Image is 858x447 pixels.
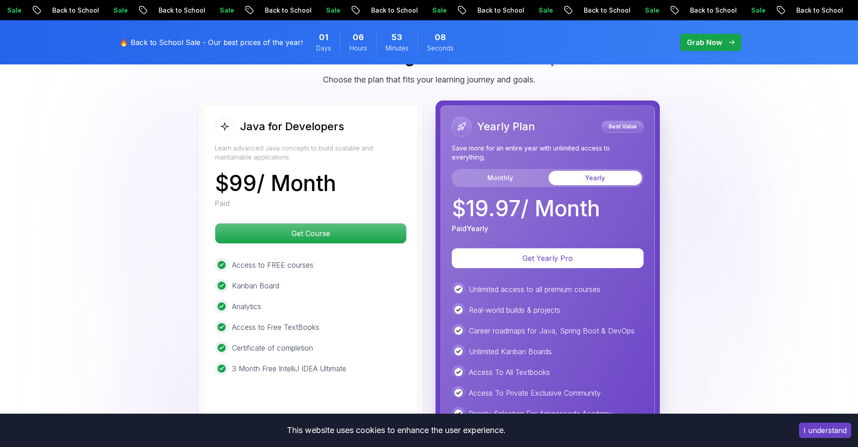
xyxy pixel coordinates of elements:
[215,198,230,209] p: Paid
[454,171,547,185] button: Monthly
[470,6,531,15] p: Back to School
[350,44,367,53] span: Hours
[232,322,319,333] p: Access to Free TextBooks
[477,119,535,134] h2: Yearly Plan
[7,420,785,440] div: This website uses cookies to enhance the user experience.
[232,280,279,291] p: Kanban Board
[240,119,344,134] h2: Java for Developers
[319,6,348,15] p: Sale
[603,122,642,131] p: Best Value
[469,367,550,378] p: Access To All Textbooks
[319,31,328,44] span: 1 Days
[744,6,773,15] p: Sale
[452,248,644,268] button: Get Yearly Pro
[469,325,635,336] p: Career roadmaps for Java, Spring Boot & DevOps
[469,346,552,357] p: Unlimited Kanban Boards
[469,305,560,315] p: Real-world builds & projects
[106,6,135,15] p: Sale
[452,254,644,263] a: Get Yearly Pro
[258,6,319,15] p: Back to School
[687,37,722,48] p: Grab Now
[469,388,601,398] p: Access To Private Exclusive Community
[215,144,407,162] p: Learn advanced Java concepts to build scalable and maintainable applications.
[119,37,303,48] p: 🔥 Back to School Sale - Our best prices of the year!
[427,44,454,53] span: Seconds
[452,198,600,219] p: $ 19.97 / Month
[683,6,744,15] p: Back to School
[232,301,261,312] p: Analytics
[391,31,402,44] span: 53 Minutes
[638,6,667,15] p: Sale
[316,44,331,53] span: Days
[232,260,313,270] p: Access to FREE courses
[353,31,364,44] span: 6 Hours
[799,423,851,438] button: Accept cookies
[232,363,346,374] p: 3 Month Free IntelliJ IDEA Ultimate
[469,284,600,295] p: Unlimited access to all premium courses
[215,173,336,194] p: $ 99 / Month
[215,223,407,244] button: Get Course
[151,6,213,15] p: Back to School
[213,6,241,15] p: Sale
[549,171,642,185] button: Yearly
[232,342,313,353] p: Certificate of completion
[435,31,446,44] span: 8 Seconds
[215,229,407,238] a: Get Course
[386,44,409,53] span: Minutes
[452,223,488,234] p: Paid Yearly
[323,73,536,86] p: Choose the plan that fits your learning journey and goals.
[45,6,106,15] p: Back to School
[452,144,644,162] p: Save more for an entire year with unlimited access to everything.
[268,48,590,66] h2: Unlimited Learning with
[789,6,850,15] p: Back to School
[577,6,638,15] p: Back to School
[364,6,425,15] p: Back to School
[425,6,454,15] p: Sale
[469,408,613,419] p: Priority Selection For Amigoscode Academy
[215,223,406,243] p: Get Course
[531,6,560,15] p: Sale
